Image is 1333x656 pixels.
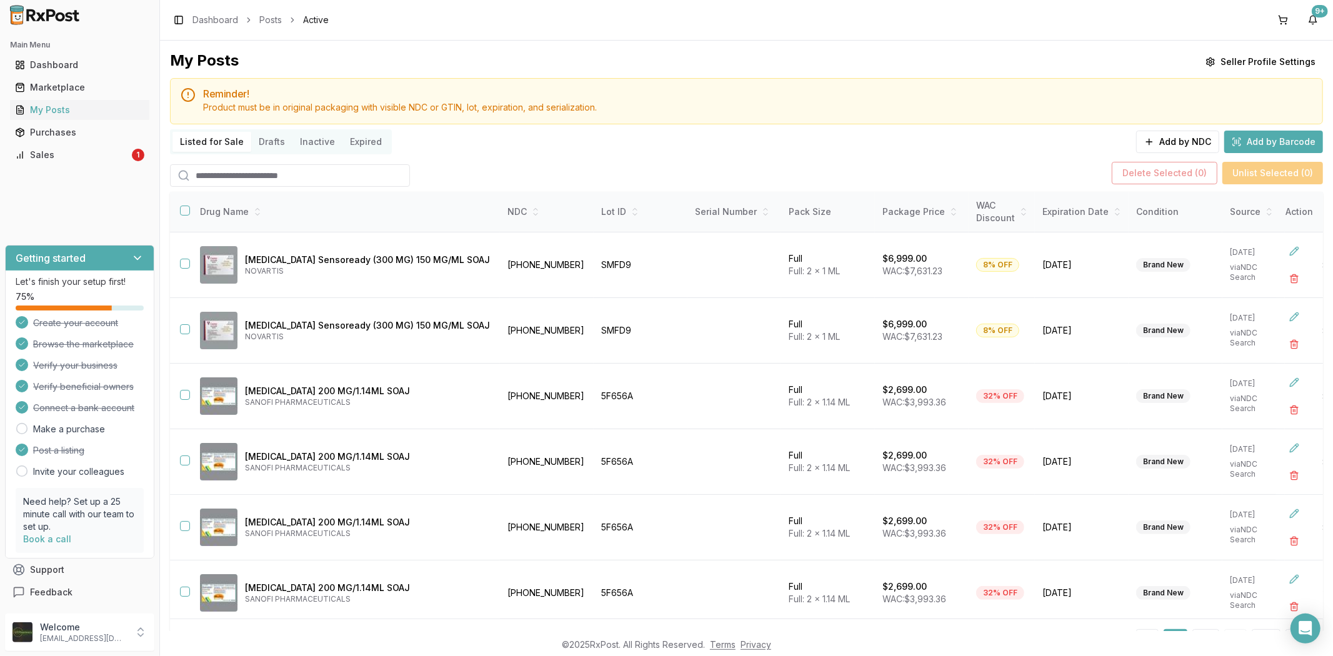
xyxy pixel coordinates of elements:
p: [DATE] [1230,247,1277,257]
a: Purchases [10,121,149,144]
button: Delete [1283,267,1306,290]
td: [PHONE_NUMBER] [500,495,594,560]
button: Seller Profile Settings [1198,51,1323,73]
button: 9+ [1303,10,1323,30]
p: [DATE] [1230,575,1277,585]
div: 1 [132,149,144,161]
div: Package Price [882,206,961,218]
div: Purchases [15,126,144,139]
button: Delete [1283,530,1306,552]
a: Privacy [741,639,771,650]
button: Edit [1283,306,1306,328]
button: 1 [1164,629,1187,652]
span: WAC: $3,993.36 [882,397,946,407]
p: via NDC Search [1230,459,1277,479]
div: Brand New [1136,455,1191,469]
th: Action [1276,192,1323,232]
a: Book a call [23,534,71,544]
div: Open Intercom Messenger [1291,614,1321,644]
button: Sales1 [5,145,154,165]
button: Drafts [251,132,292,152]
p: [DATE] [1230,313,1277,323]
span: Full: 2 x 1.14 ML [789,528,850,539]
button: 2 [1192,629,1219,652]
div: Dashboard [15,59,144,71]
a: Make a purchase [33,423,105,435]
span: [DATE] [1042,259,1121,271]
button: Edit [1283,371,1306,394]
div: Marketplace [15,81,144,94]
button: Expired [342,132,389,152]
p: Welcome [40,621,127,634]
p: NOVARTIS [245,266,490,276]
nav: breadcrumb [192,14,329,26]
button: Add by Barcode [1224,131,1323,153]
a: Dashboard [192,14,238,26]
img: User avatar [12,622,32,642]
button: 11 [1252,629,1281,652]
th: Pack Size [781,192,875,232]
div: Brand New [1136,586,1191,600]
p: Need help? Set up a 25 minute call with our team to set up. [23,495,136,533]
p: [DATE] [1230,379,1277,389]
p: NOVARTIS [245,332,490,342]
p: [EMAIL_ADDRESS][DOMAIN_NAME] [40,634,127,644]
div: My Posts [170,51,239,73]
p: SANOFI PHARMACEUTICALS [245,463,490,473]
button: Add by NDC [1136,131,1219,153]
a: Marketplace [10,76,149,99]
span: [DATE] [1042,455,1121,468]
th: Condition [1129,192,1222,232]
button: Dashboard [5,55,154,75]
p: [MEDICAL_DATA] 200 MG/1.14ML SOAJ [245,582,490,594]
div: 9+ [1312,5,1328,17]
span: [DATE] [1042,521,1121,534]
button: Delete [1283,595,1306,618]
img: Dupixent 200 MG/1.14ML SOAJ [200,443,237,480]
h2: Main Menu [10,40,149,50]
td: Full [781,429,875,495]
p: $2,699.00 [882,384,927,396]
button: My Posts [5,100,154,120]
p: [MEDICAL_DATA] Sensoready (300 MG) 150 MG/ML SOAJ [245,254,490,266]
a: Invite your colleagues [33,465,124,478]
span: 75 % [16,291,34,303]
p: [MEDICAL_DATA] 200 MG/1.14ML SOAJ [245,516,490,529]
div: Lot ID [601,206,680,218]
button: Delete [1283,464,1306,487]
span: Full: 2 x 1 ML [789,331,840,342]
button: Feedback [5,581,154,604]
button: Delete [1283,333,1306,355]
p: via NDC Search [1230,590,1277,610]
p: $2,699.00 [882,580,927,593]
a: My Posts [10,99,149,121]
button: Edit [1283,240,1306,262]
span: Full: 2 x 1.14 ML [789,594,850,604]
div: Expiration Date [1042,206,1121,218]
span: [DATE] [1042,390,1121,402]
img: Dupixent 200 MG/1.14ML SOAJ [200,509,237,546]
div: Drug Name [200,206,490,218]
p: $6,999.00 [882,318,927,330]
div: Brand New [1136,258,1191,272]
td: Full [781,495,875,560]
button: Edit [1283,502,1306,525]
img: RxPost Logo [5,5,85,25]
span: WAC: $7,631.23 [882,266,942,276]
div: 32% OFF [976,455,1024,469]
h3: Getting started [16,251,86,266]
td: [PHONE_NUMBER] [500,560,594,626]
button: Edit [1283,568,1306,590]
span: Full: 2 x 1 ML [789,266,840,276]
a: Dashboard [10,54,149,76]
div: Source [1230,206,1277,218]
button: Edit [1283,437,1306,459]
button: Delete [1283,399,1306,421]
td: SMFD9 [594,232,687,298]
div: Brand New [1136,324,1191,337]
td: 5F656A [594,429,687,495]
div: NDC [507,206,586,218]
span: Verify your business [33,359,117,372]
